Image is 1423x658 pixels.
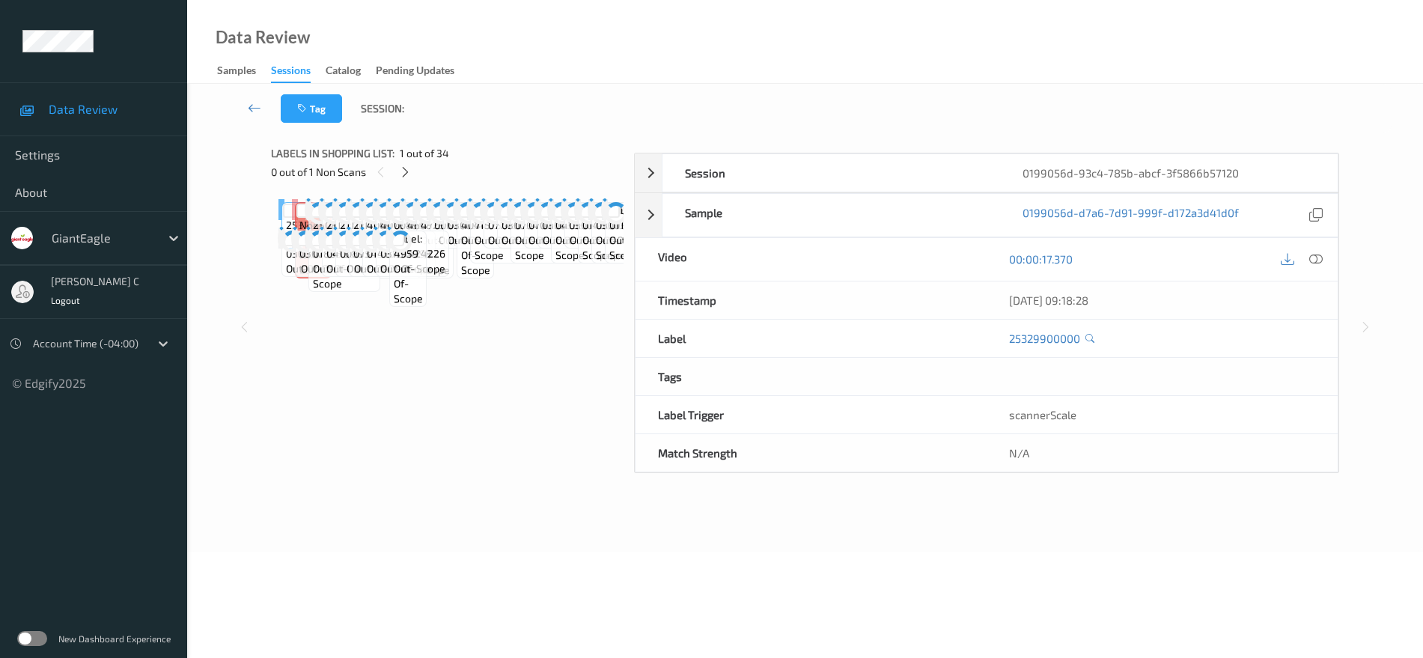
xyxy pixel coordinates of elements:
span: out-of-scope [461,233,490,278]
span: out-of-scope [394,261,423,306]
span: Labels in shopping list: [271,146,394,161]
button: Tag [281,94,342,123]
span: out-of-scope [582,233,645,263]
div: 0 out of 1 Non Scans [271,162,624,181]
a: 00:00:17.370 [1009,252,1073,266]
span: out-of-scope [326,261,391,276]
div: Label [636,320,987,357]
a: Sessions [271,61,326,83]
a: Pending Updates [376,61,469,82]
span: out-of-scope [286,261,351,276]
span: out-of-scope [609,233,663,263]
span: Session: [361,101,404,116]
div: Match Strength [636,434,987,472]
span: out-of-scope [502,233,567,248]
span: Label: Non-Scan [299,203,328,248]
div: Session0199056d-93c4-785b-abcf-3f5866b57120 [635,153,1338,192]
span: out-of-scope [354,261,419,276]
div: [DATE] 09:18:28 [1009,293,1315,308]
div: Tags [636,358,987,395]
span: Label: 4959 [394,231,423,261]
div: 0199056d-93c4-785b-abcf-3f5866b57120 [1000,154,1338,192]
div: Data Review [216,30,310,45]
div: Catalog [326,63,361,82]
span: out-of-scope [543,233,608,248]
div: Label Trigger [636,396,987,433]
span: out-of-scope [488,233,553,248]
span: out-of-scope [570,233,635,248]
span: out-of-scope [515,233,579,263]
a: 25329900000 [1009,331,1080,346]
span: out-of-scope [313,261,377,291]
span: out-of-scope [347,261,412,276]
div: Video [636,238,987,281]
span: out-of-scope [528,233,594,248]
div: Timestamp [636,281,987,319]
div: N/A [987,434,1338,472]
div: scannerScale [987,396,1338,433]
div: Samples [217,63,256,82]
a: Samples [217,61,271,82]
span: out-of-scope [475,233,537,263]
span: 1 out of 34 [400,146,449,161]
div: Sessions [271,63,311,83]
span: out-of-scope [380,261,445,276]
a: Catalog [326,61,376,82]
a: 0199056d-d7a6-7d91-999f-d172a3d41d0f [1023,205,1239,225]
div: Sample0199056d-d7a6-7d91-999f-d172a3d41d0f [635,193,1338,237]
div: Session [662,154,1000,192]
span: out-of-scope [367,261,432,276]
span: out-of-scope [301,261,366,276]
div: Pending Updates [376,63,454,82]
div: Sample [662,194,1000,237]
span: out-of-scope [555,233,620,263]
span: out-of-scope [596,233,659,263]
